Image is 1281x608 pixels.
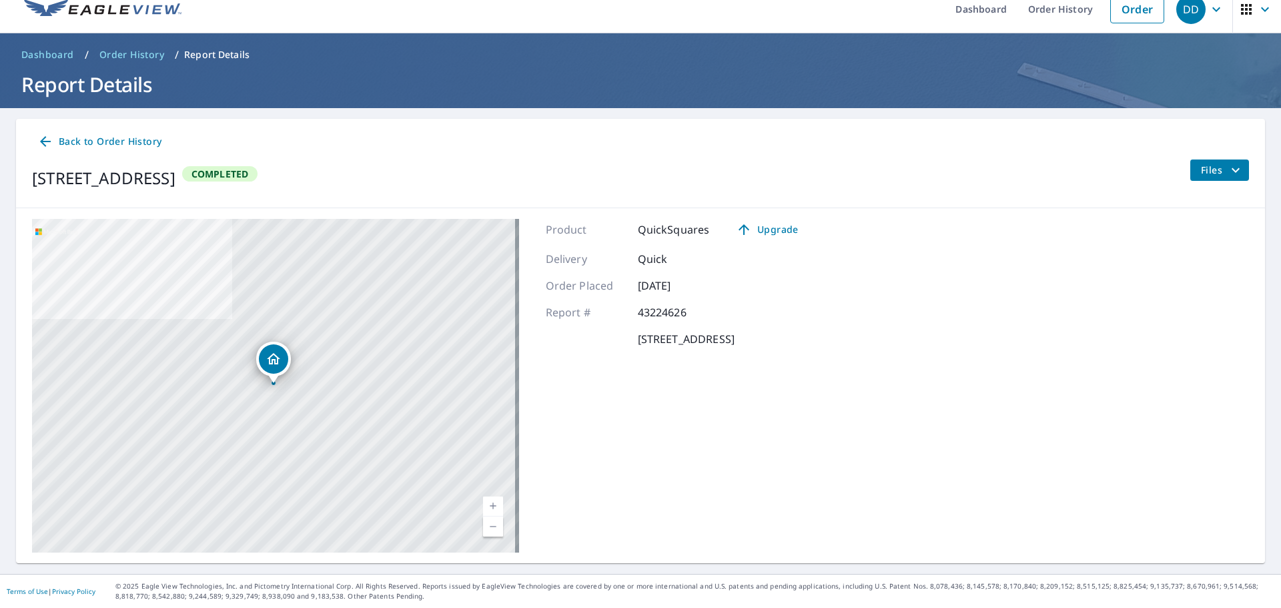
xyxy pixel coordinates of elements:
span: Files [1201,162,1244,178]
span: Back to Order History [37,133,161,150]
button: filesDropdownBtn-43224626 [1190,160,1249,181]
li: / [85,47,89,63]
span: Upgrade [733,222,801,238]
span: Completed [183,168,257,180]
span: Order History [99,48,164,61]
a: Back to Order History [32,129,167,154]
h1: Report Details [16,71,1265,98]
p: © 2025 Eagle View Technologies, Inc. and Pictometry International Corp. All Rights Reserved. Repo... [115,581,1274,601]
a: Privacy Policy [52,587,95,596]
p: Product [546,222,626,238]
p: Order Placed [546,278,626,294]
p: 43224626 [638,304,718,320]
li: / [175,47,179,63]
p: [STREET_ADDRESS] [638,331,735,347]
a: Current Level 17, Zoom Out [483,517,503,537]
a: Order History [94,44,169,65]
div: [STREET_ADDRESS] [32,166,175,190]
p: Delivery [546,251,626,267]
a: Upgrade [725,219,809,240]
p: Quick [638,251,718,267]
p: | [7,587,95,595]
a: Terms of Use [7,587,48,596]
a: Current Level 17, Zoom In [483,497,503,517]
span: Dashboard [21,48,74,61]
p: Report # [546,304,626,320]
a: Dashboard [16,44,79,65]
p: Report Details [184,48,250,61]
p: [DATE] [638,278,718,294]
p: QuickSquares [638,222,710,238]
div: Dropped pin, building 1, Residential property, 420 Chestnut St Atco, NJ 08004-2127 [256,342,291,383]
nav: breadcrumb [16,44,1265,65]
